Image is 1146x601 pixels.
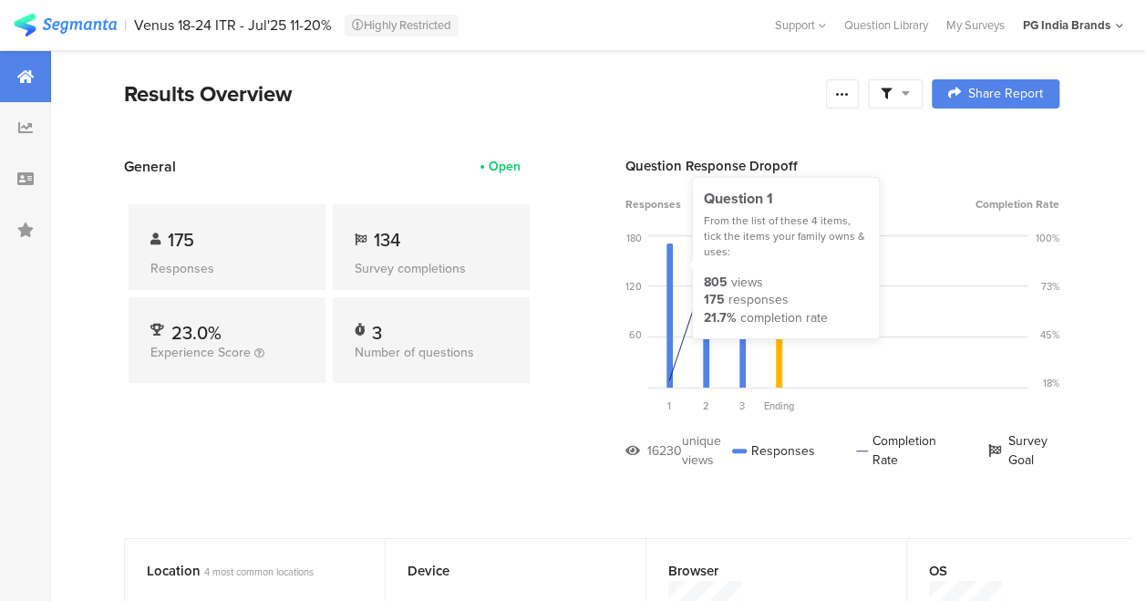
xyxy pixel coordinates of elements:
div: Completion Rate [856,431,947,470]
div: From the list of these 4 items, tick the items your family owns & uses: [704,213,868,259]
div: Open [489,157,521,176]
div: OS [929,561,1114,581]
span: Number of questions [355,343,474,362]
div: 180 [626,231,642,245]
span: 175 [168,226,194,254]
div: 21.7% [704,309,737,327]
div: 60 [629,327,642,342]
img: segmanta logo [14,14,117,36]
div: Location [147,561,333,581]
div: Device [408,561,594,581]
span: 23.0% [171,319,222,347]
div: 18% [1043,376,1059,390]
div: Survey completions [355,259,508,278]
div: 805 [704,274,728,292]
a: Question Library [835,16,937,34]
div: 100% [1036,231,1059,245]
div: unique views [682,431,732,470]
span: 2 [703,399,709,413]
div: Venus 18-24 ITR - Jul'25 11-20% [134,16,332,34]
div: responses [728,291,789,309]
div: Question 1 [704,189,868,209]
div: Responses [150,259,304,278]
span: 3 [739,399,745,413]
div: 3 [372,319,382,337]
span: Completion Rate [976,196,1059,212]
span: Experience Score [150,343,251,362]
span: Share Report [968,88,1043,100]
div: | [124,15,127,36]
div: Survey Goal [987,431,1059,470]
div: 120 [625,279,642,294]
div: 45% [1040,327,1059,342]
span: General [124,156,176,177]
span: 134 [374,226,400,254]
span: 1 [667,399,671,413]
div: completion rate [740,309,828,327]
div: Browser [668,561,854,581]
div: Question Response Dropoff [625,156,1059,176]
span: 4 most common locations [204,565,314,579]
div: Ending [760,399,797,413]
div: PG India Brands [1023,16,1110,34]
div: Responses [732,431,815,470]
div: Support [775,11,826,39]
div: 16230 [647,441,682,461]
div: 73% [1041,279,1059,294]
div: views [731,274,763,292]
div: Results Overview [124,78,817,110]
div: 175 [704,291,725,309]
div: Highly Restricted [345,15,459,36]
span: Responses [625,196,681,212]
a: My Surveys [937,16,1014,34]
